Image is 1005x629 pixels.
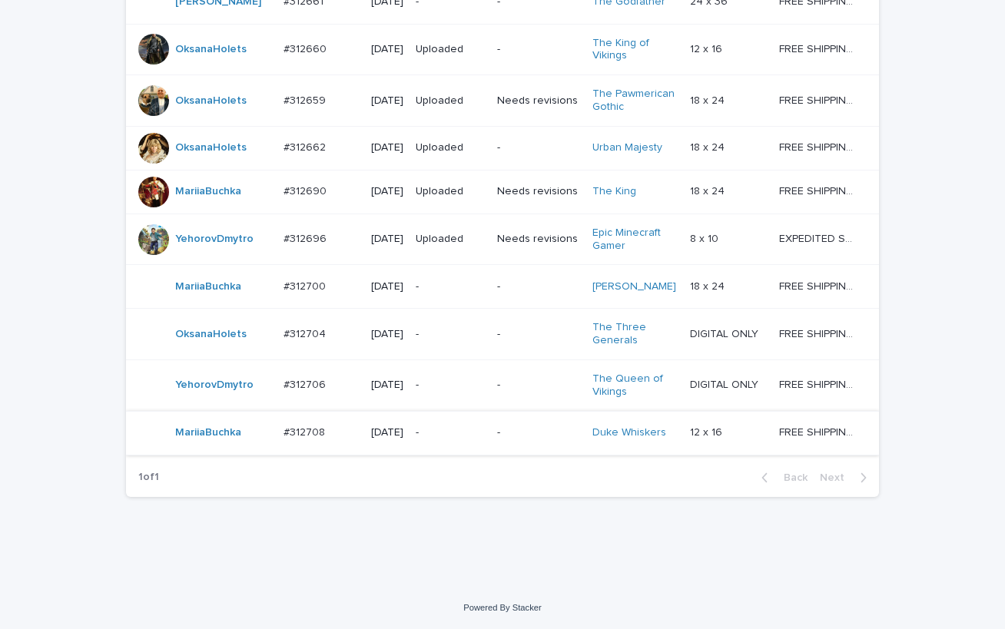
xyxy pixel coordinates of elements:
[690,277,728,293] p: 18 x 24
[284,376,329,392] p: #312706
[690,138,728,154] p: 18 x 24
[126,75,879,127] tr: OksanaHolets #312659#312659 [DATE]UploadedNeeds revisionsThe Pawmerican Gothic 18 x 2418 x 24 FRE...
[497,280,579,293] p: -
[371,328,403,341] p: [DATE]
[497,233,579,246] p: Needs revisions
[779,325,857,341] p: FREE SHIPPING - preview in 1-2 business days, after your approval delivery will take 5-10 b.d.
[416,233,485,246] p: Uploaded
[497,94,579,108] p: Needs revisions
[284,182,330,198] p: #312690
[175,328,247,341] a: OksanaHolets
[175,426,241,439] a: MariiaBuchka
[779,40,857,56] p: FREE SHIPPING - preview in 1-2 business days, after your approval delivery will take 5-10 b.d.
[814,471,879,485] button: Next
[690,182,728,198] p: 18 x 24
[284,91,329,108] p: #312659
[779,376,857,392] p: FREE SHIPPING - preview in 1-2 business days, after your approval delivery will take 5-10 b.d.
[690,91,728,108] p: 18 x 24
[371,379,403,392] p: [DATE]
[175,233,254,246] a: YehorovDmytro
[592,37,678,63] a: The King of Vikings
[497,379,579,392] p: -
[592,280,676,293] a: [PERSON_NAME]
[779,277,857,293] p: FREE SHIPPING - preview in 1-2 business days, after your approval delivery will take 5-10 b.d.
[371,141,403,154] p: [DATE]
[497,185,579,198] p: Needs revisions
[126,170,879,214] tr: MariiaBuchka #312690#312690 [DATE]UploadedNeeds revisionsThe King 18 x 2418 x 24 FREE SHIPPING - ...
[592,372,678,399] a: The Queen of Vikings
[749,471,814,485] button: Back
[779,423,857,439] p: FREE SHIPPING - preview in 1-2 business days, after your approval delivery will take 5-10 b.d.
[463,603,541,612] a: Powered By Stacker
[779,91,857,108] p: FREE SHIPPING - preview in 1-2 business days, after your approval delivery will take 5-10 b.d.
[175,43,247,56] a: OksanaHolets
[126,126,879,170] tr: OksanaHolets #312662#312662 [DATE]Uploaded-Urban Majesty 18 x 2418 x 24 FREE SHIPPING - preview i...
[284,138,329,154] p: #312662
[126,214,879,265] tr: YehorovDmytro #312696#312696 [DATE]UploadedNeeds revisionsEpic Minecraft Gamer 8 x 108 x 10 EXPED...
[371,426,403,439] p: [DATE]
[774,472,808,483] span: Back
[779,138,857,154] p: FREE SHIPPING - preview in 1-2 business days, after your approval delivery will take 5-10 b.d.
[371,280,403,293] p: [DATE]
[126,459,171,496] p: 1 of 1
[820,472,854,483] span: Next
[126,359,879,411] tr: YehorovDmytro #312706#312706 [DATE]--The Queen of Vikings DIGITAL ONLYDIGITAL ONLY FREE SHIPPING ...
[592,185,636,198] a: The King
[284,40,330,56] p: #312660
[175,280,241,293] a: MariiaBuchka
[126,411,879,455] tr: MariiaBuchka #312708#312708 [DATE]--Duke Whiskers 12 x 1612 x 16 FREE SHIPPING - preview in 1-2 b...
[690,423,725,439] p: 12 x 16
[284,423,328,439] p: #312708
[416,185,485,198] p: Uploaded
[175,141,247,154] a: OksanaHolets
[416,141,485,154] p: Uploaded
[371,185,403,198] p: [DATE]
[284,325,329,341] p: #312704
[779,182,857,198] p: FREE SHIPPING - preview in 1-2 business days, after your approval delivery will take 5-10 b.d.
[371,43,403,56] p: [DATE]
[371,233,403,246] p: [DATE]
[592,88,678,114] a: The Pawmerican Gothic
[284,277,329,293] p: #312700
[175,185,241,198] a: MariiaBuchka
[592,227,678,253] a: Epic Minecraft Gamer
[690,230,721,246] p: 8 x 10
[497,328,579,341] p: -
[690,325,761,341] p: DIGITAL ONLY
[690,40,725,56] p: 12 x 16
[175,94,247,108] a: OksanaHolets
[592,426,666,439] a: Duke Whiskers
[497,141,579,154] p: -
[126,265,879,309] tr: MariiaBuchka #312700#312700 [DATE]--[PERSON_NAME] 18 x 2418 x 24 FREE SHIPPING - preview in 1-2 b...
[416,426,485,439] p: -
[416,94,485,108] p: Uploaded
[416,379,485,392] p: -
[416,280,485,293] p: -
[592,141,662,154] a: Urban Majesty
[284,230,330,246] p: #312696
[416,43,485,56] p: Uploaded
[779,230,857,246] p: EXPEDITED SHIPPING - preview in 1 business day; delivery up to 5 business days after your approval.
[592,321,678,347] a: The Three Generals
[175,379,254,392] a: YehorovDmytro
[690,376,761,392] p: DIGITAL ONLY
[371,94,403,108] p: [DATE]
[126,24,879,75] tr: OksanaHolets #312660#312660 [DATE]Uploaded-The King of Vikings 12 x 1612 x 16 FREE SHIPPING - pre...
[416,328,485,341] p: -
[497,43,579,56] p: -
[497,426,579,439] p: -
[126,309,879,360] tr: OksanaHolets #312704#312704 [DATE]--The Three Generals DIGITAL ONLYDIGITAL ONLY FREE SHIPPING - p...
